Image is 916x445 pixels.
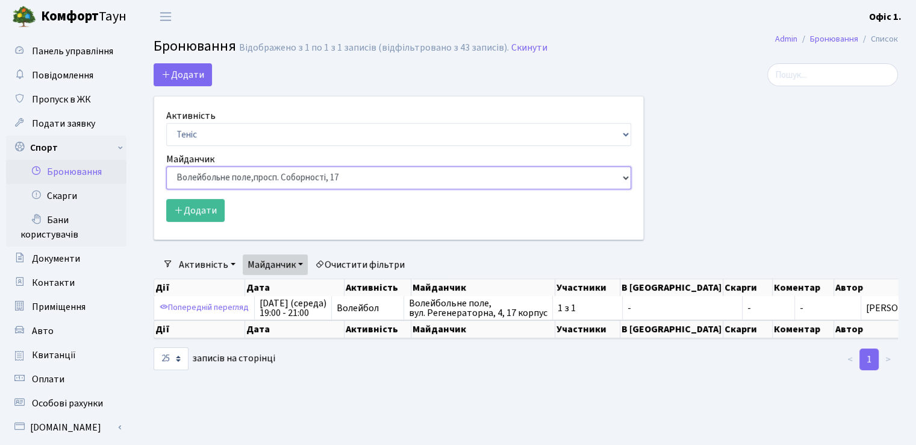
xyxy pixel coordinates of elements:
[620,320,723,338] th: В [GEOGRAPHIC_DATA]
[6,367,126,391] a: Оплати
[32,252,80,265] span: Документи
[6,184,126,208] a: Скарги
[32,276,75,289] span: Контакти
[154,347,275,370] label: записів на сторінці
[32,69,93,82] span: Повідомлення
[800,301,803,315] span: -
[154,36,236,57] span: Бронювання
[775,33,797,45] a: Admin
[555,279,620,296] th: Участники
[154,320,245,338] th: Дії
[337,303,399,313] span: Волейбол
[245,320,344,338] th: Дата
[41,7,99,26] b: Комфорт
[6,160,126,184] a: Бронювання
[239,42,509,54] div: Відображено з 1 по 1 з 1 записів (відфільтровано з 43 записів).
[310,254,410,275] a: Очистити фільтри
[620,279,723,296] th: В [GEOGRAPHIC_DATA]
[6,391,126,415] a: Особові рахунки
[747,303,790,313] span: -
[757,27,916,52] nav: breadcrumb
[6,39,126,63] a: Панель управління
[869,10,902,24] a: Офіс 1.
[32,324,54,338] span: Авто
[6,63,126,87] a: Повідомлення
[166,109,216,123] label: Активність
[245,279,344,296] th: Дата
[858,33,898,46] li: Список
[810,33,858,45] a: Бронювання
[32,93,91,106] span: Пропуск в ЖК
[157,298,252,317] a: Попередній перегляд
[723,279,773,296] th: Скарги
[411,279,555,296] th: Майданчик
[628,303,737,313] span: -
[260,298,326,318] span: [DATE] (середа) 19:00 - 21:00
[6,295,126,319] a: Приміщення
[869,10,902,24] b: Офіс 1.
[6,112,126,136] a: Подати заявку
[154,279,245,296] th: Дії
[32,117,95,130] span: Подати заявку
[6,319,126,343] a: Авто
[6,87,126,112] a: Пропуск в ЖК
[558,303,617,313] span: 1 з 1
[6,247,126,271] a: Документи
[166,199,225,222] button: Додати
[166,152,214,166] label: Майданчик
[6,415,126,440] a: [DOMAIN_NAME]
[32,300,86,314] span: Приміщення
[32,397,103,410] span: Особові рахунки
[154,63,212,86] button: Додати
[723,320,773,338] th: Скарги
[344,279,411,296] th: Активність
[344,320,411,338] th: Активність
[511,42,547,54] a: Скинути
[555,320,620,338] th: Участники
[409,298,547,318] span: Волейбольне поле, вул. Регенераторна, 4, 17 корпус
[859,349,879,370] a: 1
[6,343,126,367] a: Квитанції
[773,279,834,296] th: Коментар
[773,320,834,338] th: Коментар
[41,7,126,27] span: Таун
[6,271,126,295] a: Контакти
[243,254,308,275] a: Майданчик
[151,7,181,27] button: Переключити навігацію
[32,373,64,386] span: Оплати
[767,63,898,86] input: Пошук...
[6,136,126,160] a: Спорт
[411,320,555,338] th: Майданчик
[12,5,36,29] img: logo.png
[32,45,113,58] span: Панель управління
[174,254,240,275] a: Активність
[6,208,126,247] a: Бани користувачів
[32,349,76,362] span: Квитанції
[154,347,188,370] select: записів на сторінці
